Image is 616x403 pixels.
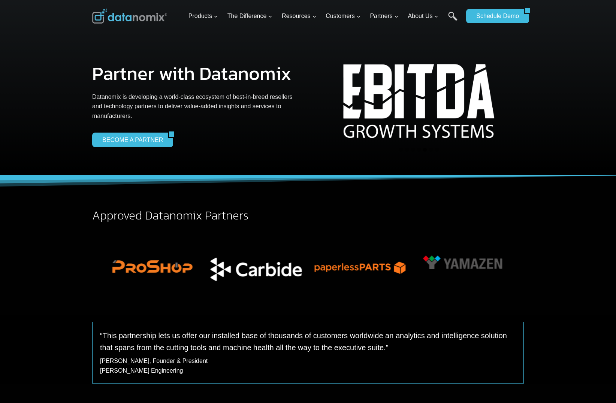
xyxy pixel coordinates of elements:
span: About Us [408,11,439,21]
img: Datanomix + ProShop ERP [100,229,204,299]
a: BECOME A PARTNER [92,133,168,147]
span: Phone number [201,121,235,128]
span: Last Name [201,90,225,97]
button: Go to slide 4 [417,148,421,152]
p: “This partnership lets us offer our installed base of thousands of customers worldwide an analyti... [100,330,516,354]
span: Products [188,11,218,21]
span: Job Title [201,60,219,66]
img: Yamazen [412,229,516,299]
a: Schedule Demo [466,9,524,23]
span: [PERSON_NAME], Founder & President [100,358,208,364]
span: [PERSON_NAME] Engineering [100,367,183,374]
span: Resources [282,11,316,21]
div: Photo Gallery Carousel [100,229,516,299]
a: Search [448,12,458,28]
span: Partners [370,11,398,21]
img: Datanomix [92,9,167,24]
p: Datanomix is developing a world-class ecosystem of best-in-breed resellers and technology partner... [92,92,302,121]
button: Go to slide 3 [411,148,415,152]
div: 8 of 12 [308,229,412,299]
h1: Partner with Datanomix [92,64,302,83]
button: Go to slide 1 [399,148,403,152]
div: 7 of 12 [204,229,308,299]
span: Customers [326,11,360,21]
div: 9 of 12 [412,229,516,299]
button: Go to slide 6 [429,148,433,152]
ul: Select a slide to show [314,147,524,153]
div: 5 of 7 [314,56,524,143]
h2: Approved Datanomix Partners [92,209,524,221]
nav: Primary Navigation [185,4,463,28]
img: EBITDA + Datanomix [335,57,503,143]
div: 6 of 12 [100,229,204,299]
button: Go to slide 5 [423,148,427,152]
img: Datanomix + Paperless Parts [308,229,412,299]
span: State/Region [201,182,230,189]
button: Go to slide 7 [435,148,439,152]
button: Go to slide 2 [405,148,409,152]
span: The Difference [227,11,273,21]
